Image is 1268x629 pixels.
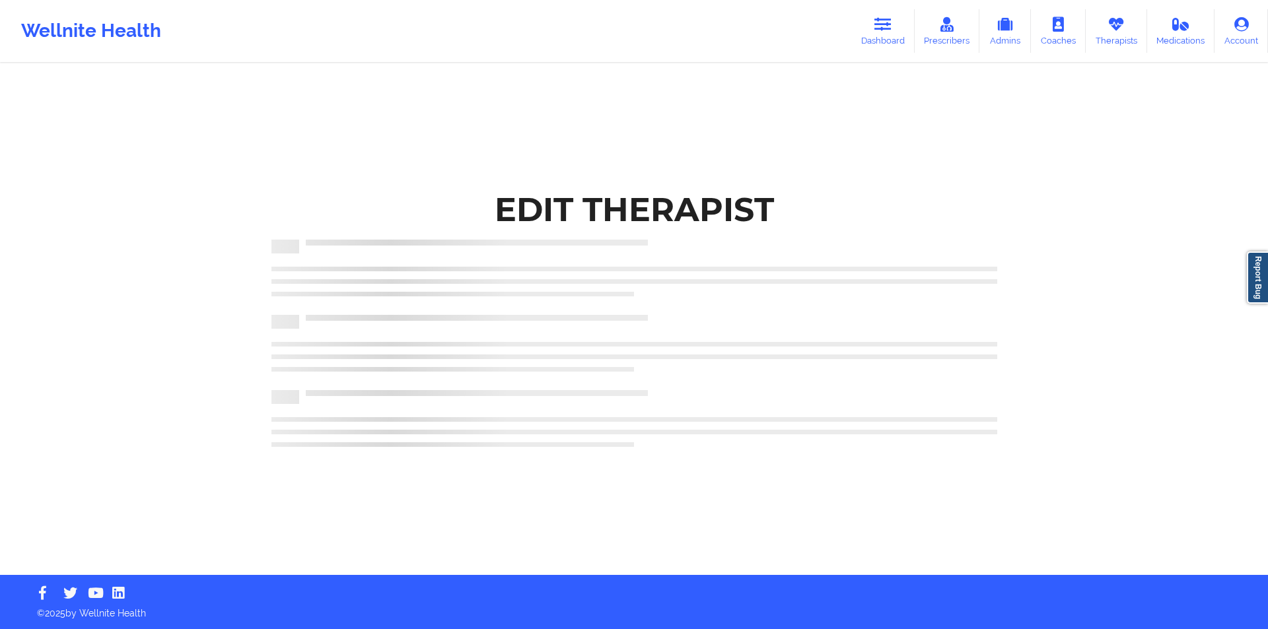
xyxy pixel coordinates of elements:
a: Coaches [1031,9,1086,53]
a: Admins [979,9,1031,53]
a: Dashboard [851,9,915,53]
p: © 2025 by Wellnite Health [28,597,1240,620]
a: Account [1215,9,1268,53]
div: Edit Therapist [495,189,774,230]
a: Prescribers [915,9,980,53]
a: Therapists [1086,9,1147,53]
a: Report Bug [1247,251,1268,304]
a: Medications [1147,9,1215,53]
